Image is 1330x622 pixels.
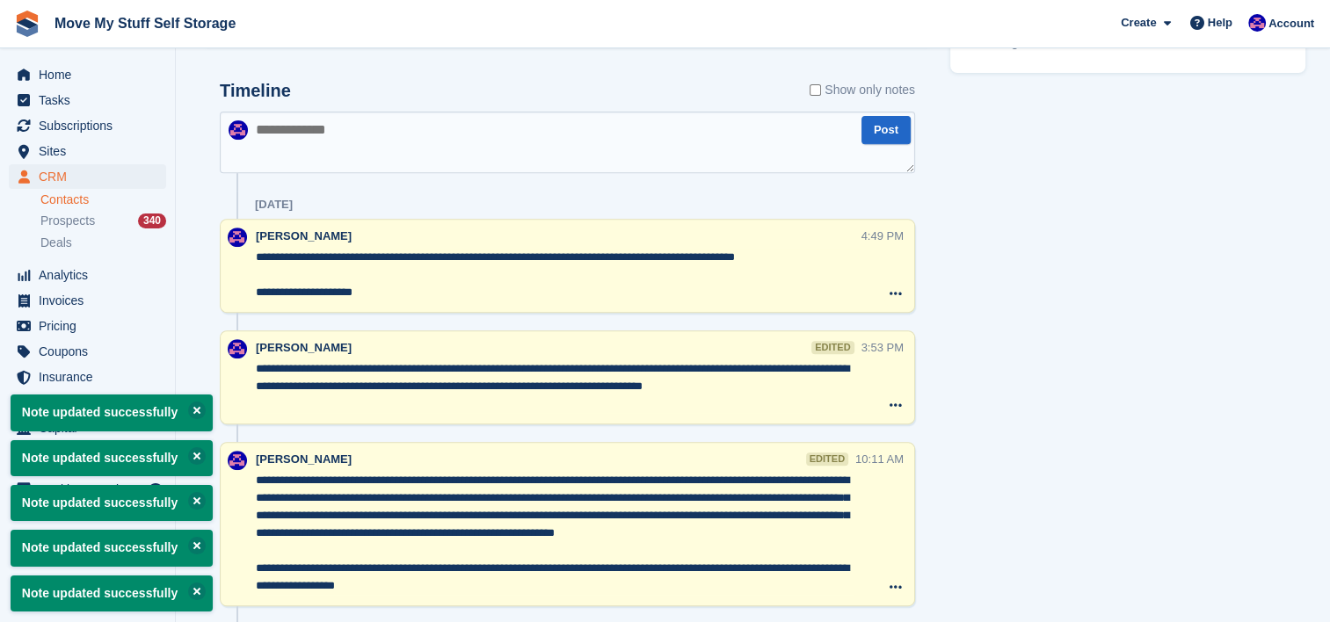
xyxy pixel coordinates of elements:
[11,485,213,521] p: Note updated successfully
[11,394,213,430] p: Note updated successfully
[39,113,144,138] span: Subscriptions
[11,575,213,611] p: Note updated successfully
[39,62,144,87] span: Home
[9,365,166,389] a: menu
[861,116,911,145] button: Post
[138,213,166,228] div: 340
[39,339,144,364] span: Coupons
[39,314,144,338] span: Pricing
[39,139,144,163] span: Sites
[40,192,166,208] a: Contacts
[810,81,915,99] label: Show only notes
[9,288,166,313] a: menu
[40,213,95,229] span: Prospects
[228,339,247,358] img: Jade Whetnall
[220,81,291,101] h2: Timeline
[40,235,72,251] span: Deals
[9,390,166,415] a: menu
[256,229,352,242] span: [PERSON_NAME]
[806,452,848,466] div: edited
[9,164,166,189] a: menu
[9,62,166,87] a: menu
[39,365,144,389] span: Insurance
[39,164,144,189] span: CRM
[855,451,904,467] div: 10:11 AM
[9,263,166,287] a: menu
[255,198,293,212] div: [DATE]
[9,416,166,440] a: menu
[256,341,352,354] span: [PERSON_NAME]
[11,440,213,476] p: Note updated successfully
[9,139,166,163] a: menu
[11,530,213,566] p: Note updated successfully
[39,88,144,112] span: Tasks
[9,88,166,112] a: menu
[9,477,166,502] a: menu
[40,234,166,252] a: Deals
[861,339,904,356] div: 3:53 PM
[39,288,144,313] span: Invoices
[810,81,821,99] input: Show only notes
[811,341,854,354] div: edited
[1268,15,1314,33] span: Account
[1121,14,1156,32] span: Create
[1248,14,1266,32] img: Jade Whetnall
[228,228,247,247] img: Jade Whetnall
[1208,14,1232,32] span: Help
[228,451,247,470] img: Jade Whetnall
[256,452,352,466] span: [PERSON_NAME]
[229,120,248,140] img: Jade Whetnall
[9,339,166,364] a: menu
[9,113,166,138] a: menu
[39,263,144,287] span: Analytics
[40,212,166,230] a: Prospects 340
[14,11,40,37] img: stora-icon-8386f47178a22dfd0bd8f6a31ec36ba5ce8667c1dd55bd0f319d3a0aa187defe.svg
[861,228,904,244] div: 4:49 PM
[9,314,166,338] a: menu
[47,9,243,38] a: Move My Stuff Self Storage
